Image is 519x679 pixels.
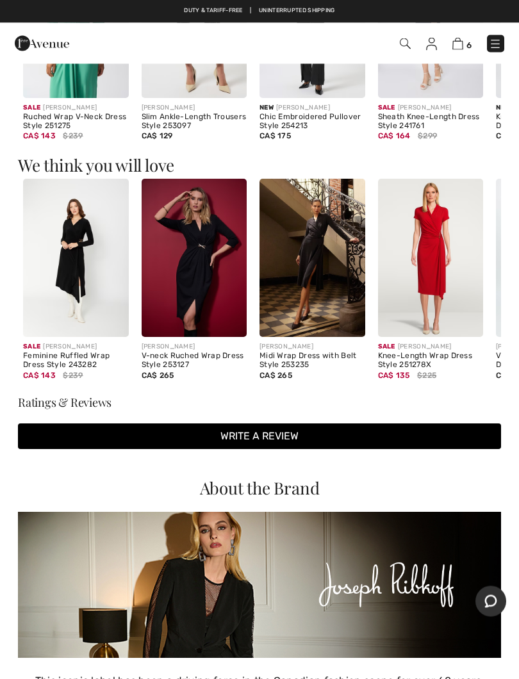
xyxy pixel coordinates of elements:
img: Midi Wrap Dress with Belt Style 253235 [259,179,365,338]
span: Sale [378,100,395,112]
span: New [496,104,510,112]
div: Slim Ankle-Length Trousers Style 253097 [142,113,247,131]
span: New [259,104,274,112]
span: 6 [466,40,472,50]
div: [PERSON_NAME] [23,343,129,352]
a: 1ère Avenue [15,37,69,49]
span: Sale [23,100,40,112]
span: Sale [23,339,40,351]
div: [PERSON_NAME] [378,343,484,352]
span: $299 [418,131,437,142]
h3: Ratings & Reviews [18,397,501,409]
span: $239 [63,370,83,382]
div: [PERSON_NAME] [259,343,365,352]
div: Sheath Knee-Length Dress Style 241761 [378,113,484,131]
span: CA$ 265 [259,372,292,380]
span: CA$ 129 [142,132,173,141]
img: Feminine Ruffled Wrap Dress Style 243282 [23,179,129,338]
div: [PERSON_NAME] [142,104,247,113]
div: [PERSON_NAME] [378,104,484,113]
div: Chic Embroidered Pullover Style 254213 [259,113,365,131]
span: CA$ 135 [378,367,410,380]
div: V-neck Ruched Wrap Dress Style 253127 [142,352,247,370]
h3: We think you will love [18,158,501,174]
span: $239 [63,131,83,142]
span: CA$ 143 [23,127,56,141]
div: Midi Wrap Dress with Belt Style 253235 [259,352,365,370]
div: About the Brand [18,480,501,497]
span: Sale [378,339,395,351]
img: Shopping Bag [452,38,463,50]
span: CA$ 175 [259,132,291,141]
div: [PERSON_NAME] [142,343,247,352]
span: $225 [417,370,436,382]
button: Write a review [18,424,501,450]
img: V-neck Ruched Wrap Dress Style 253127 [142,179,247,338]
div: [PERSON_NAME] [23,104,129,113]
span: CA$ 164 [378,127,411,141]
img: My Info [426,38,437,51]
img: Menu [489,38,502,51]
img: 1ère Avenue [15,31,69,56]
div: [PERSON_NAME] [259,104,365,113]
div: Feminine Ruffled Wrap Dress Style 243282 [23,352,129,370]
img: Knee-Length Wrap Dress Style 251278X [378,179,484,338]
iframe: Opens a widget where you can chat to one of our agents [475,586,506,618]
span: CA$ 143 [23,367,56,380]
div: Knee-Length Wrap Dress Style 251278X [378,352,484,370]
div: Ruched Wrap V-Neck Dress Style 251275 [23,113,129,131]
a: 6 [452,36,472,51]
span: CA$ 265 [142,372,174,380]
img: Search [400,38,411,49]
a: Duty & tariff-free | Uninterrupted shipping [184,7,334,13]
img: About the Brand [18,512,501,659]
